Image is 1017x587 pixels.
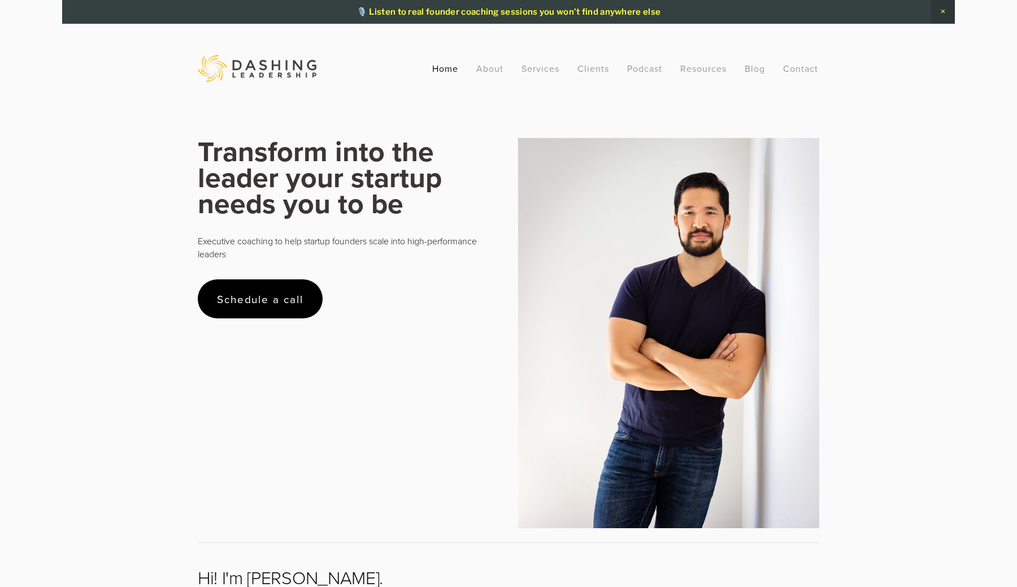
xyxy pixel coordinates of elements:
img: Dashing Leadership [198,55,316,82]
a: Clients [577,58,609,79]
a: About [476,58,503,79]
strong: Transform into the leader your startup needs you to be [198,131,449,223]
a: Podcast [627,58,662,79]
a: Contact [783,58,818,79]
p: Executive coaching to help startup founders scale into high-performance leaders [198,235,499,260]
a: Schedule a call [198,279,323,318]
a: Blog [745,58,765,79]
a: Services [521,58,559,79]
a: Home [432,58,458,79]
a: Resources [680,62,727,75]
